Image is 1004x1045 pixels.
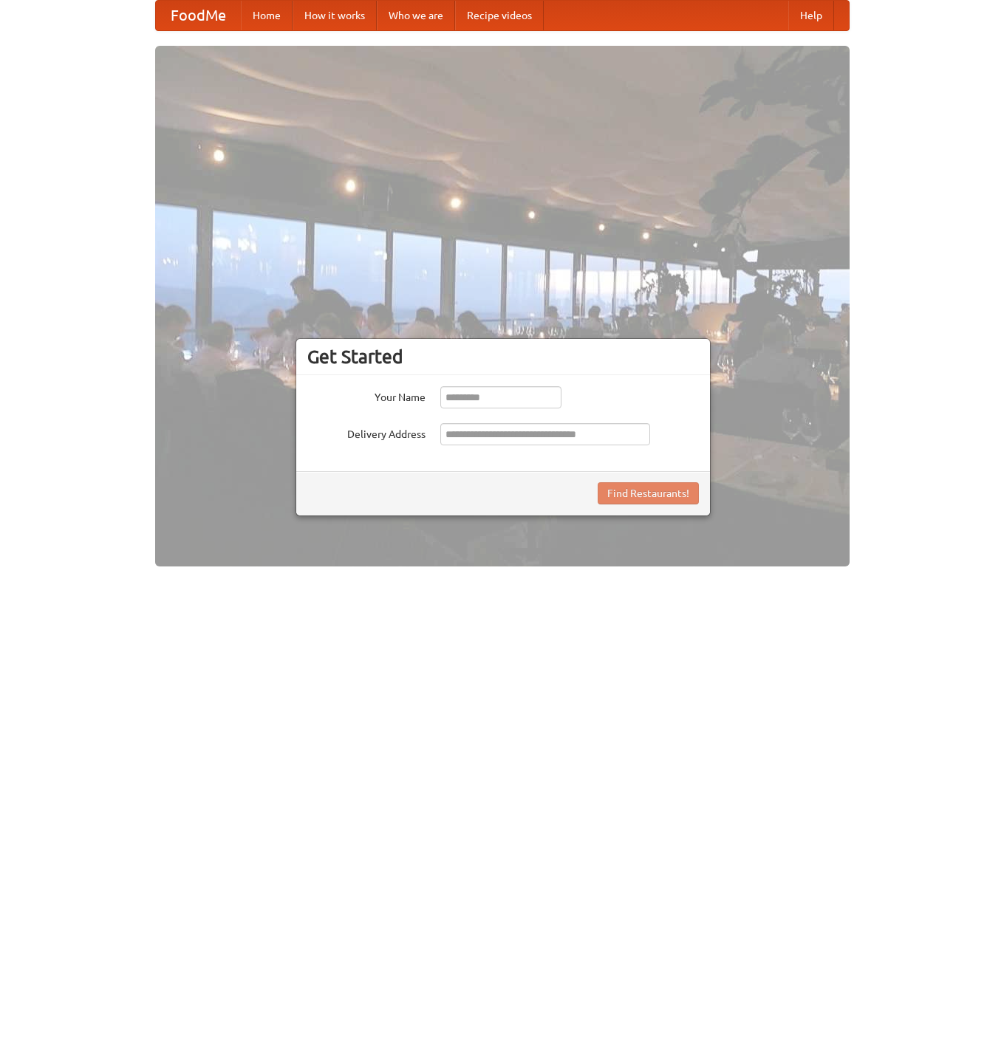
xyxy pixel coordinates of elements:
[307,346,699,368] h3: Get Started
[241,1,293,30] a: Home
[307,423,426,442] label: Delivery Address
[307,386,426,405] label: Your Name
[377,1,455,30] a: Who we are
[156,1,241,30] a: FoodMe
[598,482,699,504] button: Find Restaurants!
[293,1,377,30] a: How it works
[788,1,834,30] a: Help
[455,1,544,30] a: Recipe videos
